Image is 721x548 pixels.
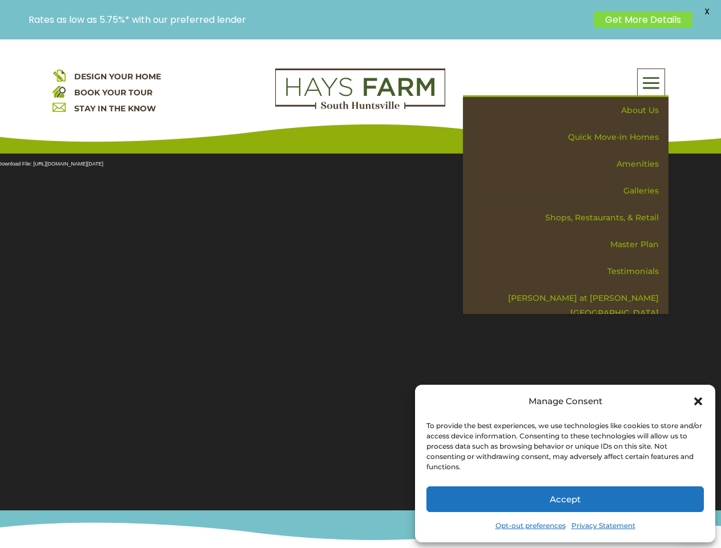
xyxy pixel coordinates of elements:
[275,68,445,110] img: Logo
[594,11,692,28] a: Get More Details
[698,3,715,20] span: X
[471,231,668,258] a: Master Plan
[471,258,668,285] a: Testimonials
[29,14,588,25] p: Rates as low as 5.75%* with our preferred lender
[74,87,152,98] a: BOOK YOUR TOUR
[496,518,566,534] a: Opt-out preferences
[471,285,668,327] a: [PERSON_NAME] at [PERSON_NAME][GEOGRAPHIC_DATA]
[471,97,668,124] a: About Us
[529,393,602,409] div: Manage Consent
[471,124,668,151] a: Quick Move-in Homes
[74,71,161,82] a: DESIGN YOUR HOME
[471,204,668,231] a: Shops, Restaurants, & Retail
[74,103,156,114] a: STAY IN THE KNOW
[53,68,66,82] img: design your home
[471,151,668,178] a: Amenities
[53,84,66,98] img: book your home tour
[471,178,668,204] a: Galleries
[426,421,703,472] div: To provide the best experiences, we use technologies like cookies to store and/or access device i...
[692,396,704,407] div: Close dialog
[571,518,635,534] a: Privacy Statement
[275,102,445,112] a: hays farm homes huntsville development
[426,486,704,512] button: Accept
